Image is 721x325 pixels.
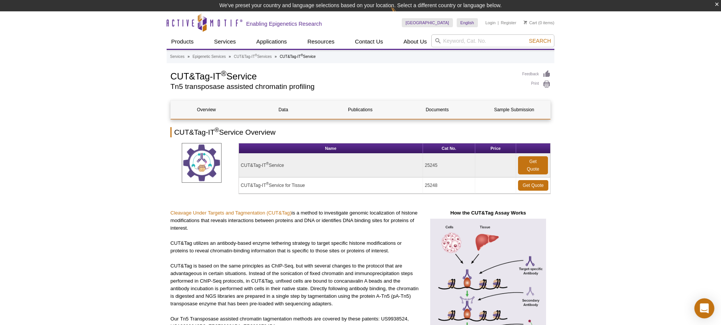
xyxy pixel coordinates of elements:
[252,34,292,49] a: Applications
[182,143,222,183] img: CUT&Tag Service
[431,34,554,47] input: Keyword, Cat. No.
[485,20,496,25] a: Login
[239,154,423,177] td: CUT&Tag-IT Service
[518,156,548,174] a: Get Quote
[450,210,526,216] strong: How the CUT&Tag Assay Works
[170,70,515,81] h1: CUT&Tag-IT Service
[399,34,432,49] a: About Us
[170,83,515,90] h2: Tn5 transposase assisted chromatin profiling
[475,143,516,154] th: Price
[170,127,551,137] h2: CUT&Tag-IT Service Overview
[524,20,537,25] a: Cart
[423,143,476,154] th: Cat No.
[239,177,423,194] td: CUT&Tag-IT Service for Tissue
[266,182,269,186] sup: ®
[501,20,516,25] a: Register
[457,18,478,27] a: English
[522,70,551,78] a: Feedback
[170,209,420,232] p: is a method to investigate genomic localization of histone modifications that reveals interaction...
[402,18,453,27] a: [GEOGRAPHIC_DATA]
[221,69,226,78] sup: ®
[170,53,184,60] a: Services
[391,6,411,23] img: Change Here
[479,101,550,119] a: Sample Submission
[527,37,553,44] button: Search
[170,239,420,255] p: CUT&Tag utilizes an antibody-based enzyme tethering strategy to target specific histone modificat...
[529,38,551,44] span: Search
[170,262,420,308] p: CUT&Tag is based on the same principles as ChIP-Seq, but with several changes to the protocol tha...
[498,18,499,27] li: |
[423,177,476,194] td: 25248
[167,34,198,49] a: Products
[170,210,292,216] a: Cleavage Under Targets and Tagmentation (CUT&Tag)
[303,34,339,49] a: Resources
[234,53,272,60] a: CUT&Tag-IT®Services
[280,54,316,59] li: CUT&Tag-IT Service
[246,20,322,27] h2: Enabling Epigenetics Research
[350,34,387,49] a: Contact Us
[266,162,269,166] sup: ®
[192,53,226,60] a: Epigenetic Services
[209,34,240,49] a: Services
[229,54,231,59] li: »
[248,101,319,119] a: Data
[171,101,242,119] a: Overview
[518,180,548,191] a: Get Quote
[239,143,423,154] th: Name
[215,127,219,133] sup: ®
[187,54,190,59] li: »
[524,20,527,24] img: Your Cart
[524,18,554,27] li: (0 items)
[423,154,476,177] td: 25245
[275,54,277,59] li: »
[255,53,257,57] sup: ®
[694,299,715,319] div: Open Intercom Messenger
[325,101,396,119] a: Publications
[402,101,473,119] a: Documents
[522,80,551,89] a: Print
[301,53,303,57] sup: ®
